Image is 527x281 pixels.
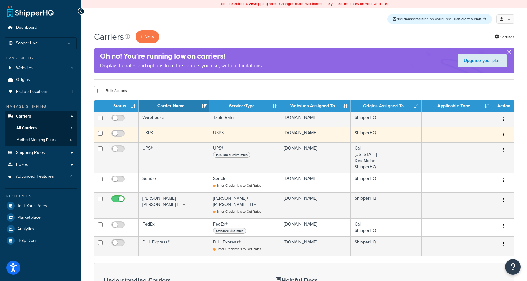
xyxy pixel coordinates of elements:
a: Origins 4 [5,74,77,86]
a: Enter Credentials to Get Rates [213,209,261,214]
span: Published Daily Rates [213,152,250,158]
li: Method Merging Rules [5,134,77,146]
a: Pickup Locations 1 [5,86,77,98]
span: 1 [71,89,73,95]
td: USPS [209,127,280,142]
span: 0 [70,137,72,143]
span: Shipping Rules [16,150,45,156]
a: Select a Plan [459,16,486,22]
td: [DOMAIN_NAME] [280,127,351,142]
a: All Carriers 7 [5,122,77,134]
span: Origins [16,77,30,83]
b: LIVE [246,1,253,7]
li: Carriers [5,111,77,146]
td: FedEx® [209,218,280,236]
a: Method Merging Rules 0 [5,134,77,146]
span: All Carriers [16,125,37,131]
a: Carriers [5,111,77,122]
td: [PERSON_NAME]+[PERSON_NAME] LTL+ [139,192,209,218]
span: Standard List Rates [213,228,246,234]
a: Help Docs [5,235,77,246]
td: DHL Express® [209,236,280,256]
td: ShipperHQ [351,192,422,218]
td: [PERSON_NAME]+[PERSON_NAME] LTL+ [209,192,280,218]
a: ShipperHQ Home [7,5,54,17]
span: Analytics [17,227,34,232]
a: Test Your Rates [5,200,77,212]
li: Websites [5,62,77,74]
td: [DOMAIN_NAME] [280,173,351,192]
span: 4 [70,174,73,179]
span: Boxes [16,162,28,167]
span: Test Your Rates [17,203,47,209]
h4: Oh no! You’re running low on carriers! [100,51,263,61]
td: Cali ShipperHQ [351,218,422,236]
td: ShipperHQ [351,127,422,142]
th: Applicable Zone: activate to sort column ascending [422,100,492,112]
button: + New [136,30,159,43]
td: Table Rates [209,112,280,127]
th: Action [492,100,514,112]
th: Websites Assigned To: activate to sort column ascending [280,100,351,112]
span: 4 [70,77,73,83]
h1: Carriers [94,31,124,43]
li: Advanced Features [5,171,77,182]
td: Sendle [209,173,280,192]
span: Carriers [16,114,31,119]
strong: 121 days [397,16,412,22]
span: Enter Credentials to Get Rates [217,183,261,188]
td: USPS [139,127,209,142]
td: UPS® [209,142,280,173]
div: Basic Setup [5,56,77,61]
td: Sendle [139,173,209,192]
th: Carrier Name: activate to sort column ascending [139,100,209,112]
a: Shipping Rules [5,147,77,159]
a: Dashboard [5,22,77,33]
span: 1 [71,65,73,71]
th: Service/Type: activate to sort column ascending [209,100,280,112]
td: ShipperHQ [351,236,422,256]
span: Marketplace [17,215,41,220]
td: [DOMAIN_NAME] [280,192,351,218]
li: Origins [5,74,77,86]
span: Help Docs [17,238,38,243]
span: Dashboard [16,25,37,30]
a: Analytics [5,223,77,235]
td: Cali [US_STATE] Des Moines ShipperHQ [351,142,422,173]
td: ShipperHQ [351,112,422,127]
span: Enter Credentials to Get Rates [217,247,261,252]
a: Marketplace [5,212,77,223]
td: ShipperHQ [351,173,422,192]
span: Scope: Live [16,41,38,46]
a: Enter Credentials to Get Rates [213,247,261,252]
button: Open Resource Center [505,259,521,275]
th: Status: activate to sort column ascending [106,100,139,112]
span: Websites [16,65,33,71]
td: [DOMAIN_NAME] [280,112,351,127]
td: [DOMAIN_NAME] [280,236,351,256]
td: DHL Express® [139,236,209,256]
button: Bulk Actions [94,86,130,95]
td: [DOMAIN_NAME] [280,142,351,173]
li: All Carriers [5,122,77,134]
td: UPS® [139,142,209,173]
a: Advanced Features 4 [5,171,77,182]
span: Advanced Features [16,174,54,179]
p: Display the rates and options from the carriers you use, without limitations. [100,61,263,70]
td: [DOMAIN_NAME] [280,218,351,236]
li: Pickup Locations [5,86,77,98]
td: FedEx [139,218,209,236]
span: Method Merging Rules [16,137,56,143]
a: Boxes [5,159,77,171]
div: remaining on your Free Trial [387,14,492,24]
a: Websites 1 [5,62,77,74]
span: 7 [70,125,72,131]
div: Resources [5,193,77,199]
span: Enter Credentials to Get Rates [217,209,261,214]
